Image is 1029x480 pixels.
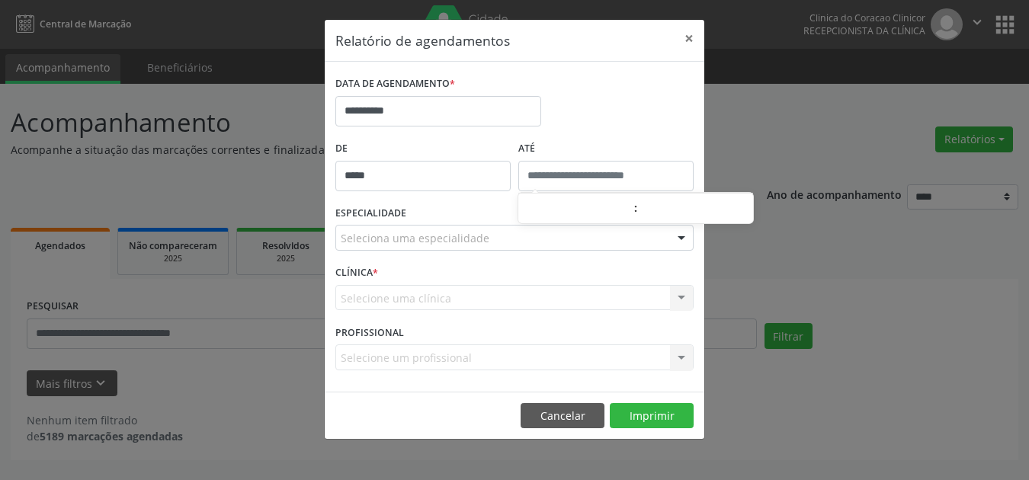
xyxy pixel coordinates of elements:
h5: Relatório de agendamentos [335,30,510,50]
label: CLÍNICA [335,261,378,285]
button: Imprimir [610,403,694,429]
input: Hour [518,194,633,225]
label: ESPECIALIDADE [335,202,406,226]
button: Cancelar [521,403,604,429]
label: PROFISSIONAL [335,321,404,344]
input: Minute [638,194,753,225]
label: De [335,137,511,161]
button: Close [674,20,704,57]
label: ATÉ [518,137,694,161]
label: DATA DE AGENDAMENTO [335,72,455,96]
span: : [633,193,638,223]
span: Seleciona uma especialidade [341,230,489,246]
